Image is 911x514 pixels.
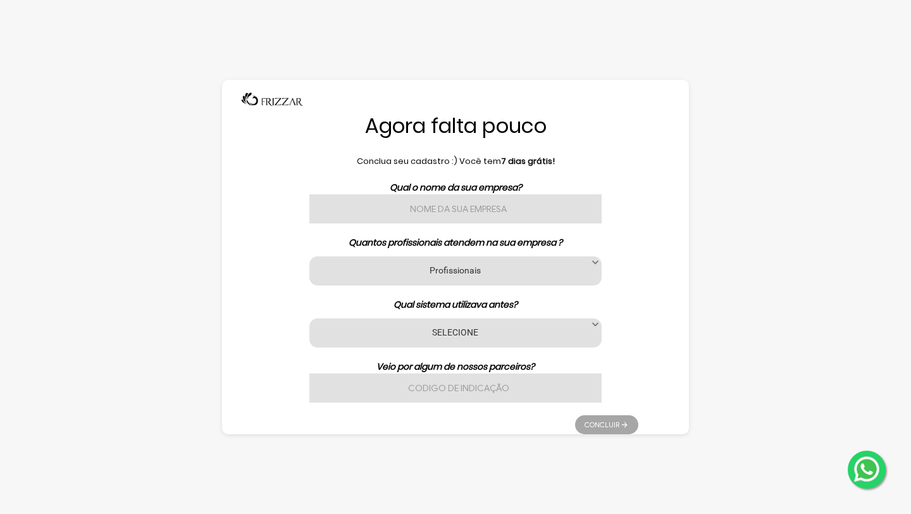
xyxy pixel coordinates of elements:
b: 7 dias grátis! [501,155,555,167]
img: whatsapp.png [852,454,882,484]
ul: Pagination [575,409,638,434]
input: Nome da sua empresa [309,194,602,223]
label: Profissionais [325,264,586,276]
h1: Agora falta pouco [273,113,638,139]
label: SELECIONE [325,326,586,338]
p: Veio por algum de nossos parceiros? [273,360,638,373]
p: Qual o nome da sua empresa? [273,181,638,194]
p: Qual sistema utilizava antes? [273,298,638,311]
p: Quantos profissionais atendem na sua empresa ? [273,236,638,249]
p: Conclua seu cadastro :) Você tem [273,155,638,168]
input: Codigo de indicação [309,373,602,403]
